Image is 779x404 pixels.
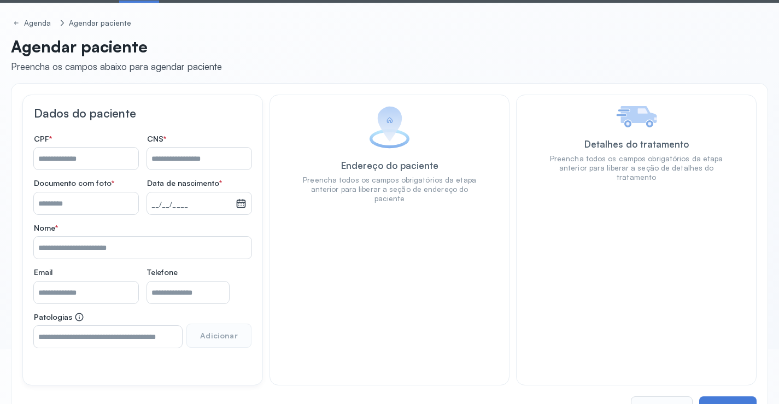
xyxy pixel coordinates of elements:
div: Preencha todos os campos obrigatórios da etapa anterior para liberar a seção de detalhes do trata... [549,154,723,182]
button: Adicionar [186,324,251,348]
div: Preencha os campos abaixo para agendar paciente [11,61,222,72]
h3: Dados do paciente [34,106,251,120]
div: Endereço do paciente [341,160,438,171]
img: Imagem de Detalhes do tratamento [616,106,657,127]
div: Preencha todos os campos obrigatórios da etapa anterior para liberar a seção de endereço do paciente [303,175,477,203]
span: CNS [147,134,166,144]
div: Detalhes do tratamento [584,138,689,150]
span: Nome [34,223,58,233]
span: Email [34,267,52,277]
div: Agendar paciente [69,19,132,28]
span: Documento com foto [34,178,114,188]
span: CPF [34,134,52,144]
span: Data de nascimento [147,178,222,188]
small: __/__/____ [151,200,231,210]
a: Agenda [11,16,56,30]
p: Agendar paciente [11,37,222,56]
a: Agendar paciente [67,16,134,30]
div: Agenda [24,19,54,28]
img: Imagem de Endereço do paciente [369,106,410,149]
span: Telefone [147,267,178,277]
span: Patologias [34,312,84,322]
